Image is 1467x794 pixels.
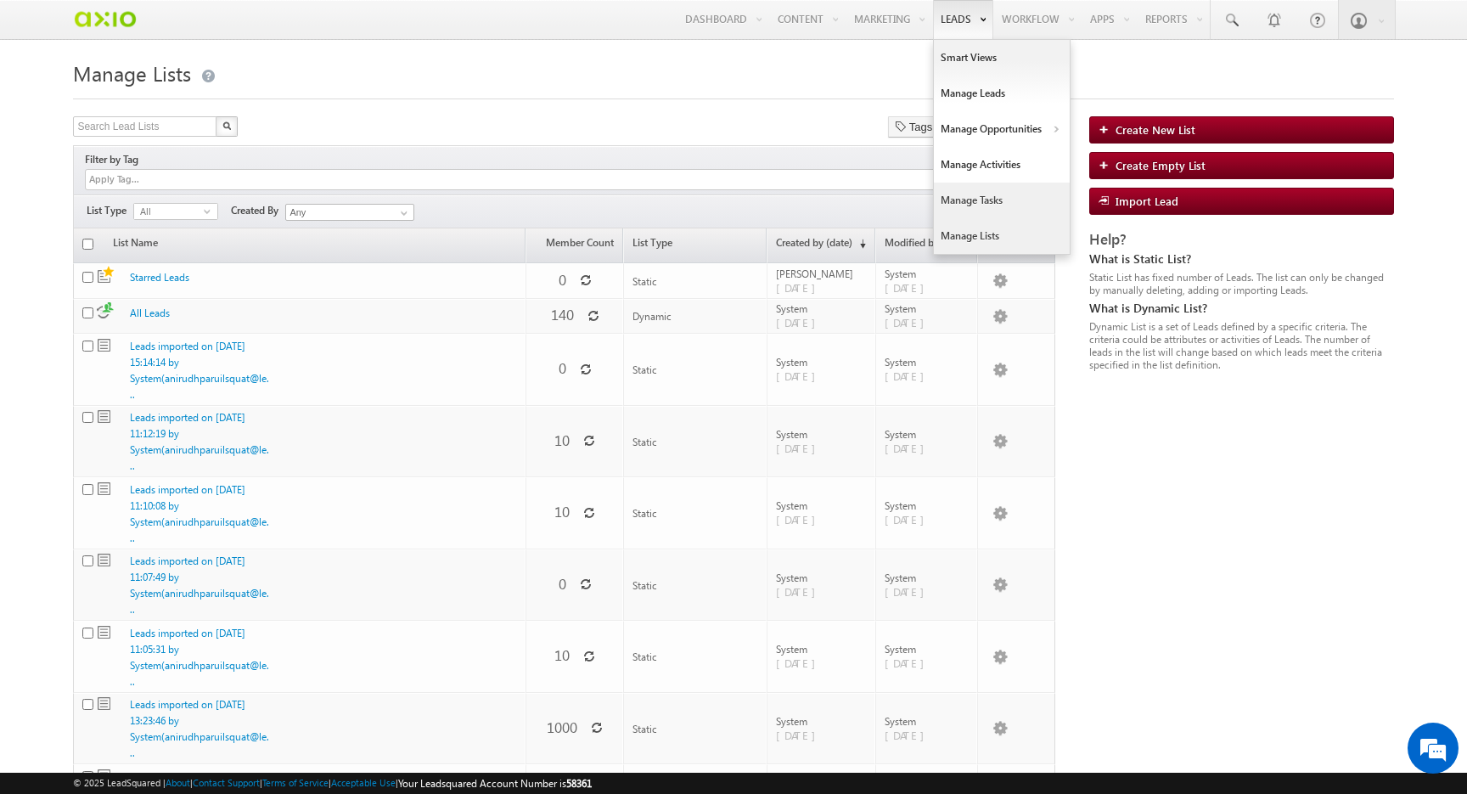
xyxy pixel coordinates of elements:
[559,270,566,290] span: 0
[776,499,868,512] span: System
[85,150,144,169] div: Filter by Tag
[204,207,217,215] span: select
[82,239,93,250] input: Check all records
[566,777,592,790] span: 58361
[73,59,191,87] span: Manage Lists
[885,728,933,742] span: [DATE]
[1089,320,1394,371] div: Dynamic List is a set of Leads defined by a specific criteria. The criteria could be attributes o...
[554,431,570,450] span: 10
[776,441,824,455] span: [DATE]
[776,715,868,728] span: System
[632,275,657,288] span: Static
[526,230,622,262] a: Member Count
[73,775,592,791] span: © 2025 LeadSquared | | | | |
[885,499,970,512] span: System
[934,76,1070,111] a: Manage Leads
[130,483,269,544] a: Leads imported on [DATE] 11:10:08 by System(anirudhparuilsquat@le...
[885,280,933,295] span: [DATE]
[776,728,824,742] span: [DATE]
[934,147,1070,183] a: Manage Activities
[776,572,868,584] span: System
[1116,158,1206,172] span: Create Empty List
[776,656,824,670] span: [DATE]
[130,411,269,472] a: Leads imported on [DATE] 11:12:19 by System(anirudhparuilsquat@le...
[632,436,657,448] span: Static
[1089,251,1394,267] div: What is Static List?
[554,502,570,521] span: 10
[776,584,824,599] span: [DATE]
[885,302,970,315] span: System
[934,40,1070,76] a: Smart Views
[885,572,970,584] span: System
[547,718,577,737] span: 1000
[166,777,190,788] a: About
[632,579,657,592] span: Static
[130,555,269,616] a: Leads imported on [DATE] 11:07:49 by System(anirudhparuilsquat@le...
[1089,271,1394,296] div: Static List has fixed number of Leads. The list can only be changed by manually deleting, adding ...
[134,204,204,219] span: All
[398,777,592,790] span: Your Leadsquared Account Number is
[98,626,110,639] span: Static
[934,111,1070,147] a: Manage Opportunities
[559,358,566,378] span: 0
[98,554,110,566] span: Static
[632,650,657,663] span: Static
[776,356,868,369] span: System
[885,512,933,527] span: [DATE]
[331,777,396,788] a: Acceptable Use
[130,340,269,401] a: Leads imported on [DATE] 15:14:14 by System(anirudhparuilsquat@le...
[776,315,824,329] span: [DATE]
[885,643,970,656] span: System
[231,203,285,218] span: Created By
[776,428,868,441] span: System
[98,697,110,710] span: Static
[130,627,269,688] a: Leads imported on [DATE] 11:05:31 by System(anirudhparuilsquat@le...
[391,205,413,222] a: Show All Items
[632,507,657,520] span: Static
[776,280,824,295] span: [DATE]
[885,356,970,369] span: System
[554,645,570,665] span: 10
[1089,301,1394,316] div: What is Dynamic List?
[73,4,137,34] img: Custom Logo
[934,218,1070,254] a: Manage Lists
[888,116,946,138] button: Tags
[885,584,933,599] span: [DATE]
[885,715,970,728] span: System
[559,574,566,594] span: 0
[98,410,110,423] span: Static
[130,271,189,284] a: Starred Leads
[885,428,970,441] span: System
[885,267,970,280] span: System
[262,777,329,788] a: Terms of Service
[104,230,166,262] a: List Name
[767,230,874,262] a: Created by (date)(sorted descending)
[1089,188,1394,215] a: Import Lead
[934,183,1070,218] a: Manage Tasks
[1116,194,1178,208] span: Import Lead
[632,310,672,323] span: Dynamic
[1099,160,1116,170] img: add_icon.png
[1099,195,1116,206] img: import_icon.png
[885,441,933,455] span: [DATE]
[852,237,866,251] span: (sorted descending)
[776,302,868,315] span: System
[776,643,868,656] span: System
[98,339,110,352] span: Static
[87,172,188,187] input: Apply Tag...
[632,363,657,376] span: Static
[776,512,824,527] span: [DATE]
[632,723,657,735] span: Static
[98,482,110,495] span: Static
[87,203,133,218] span: List Type
[1116,122,1195,137] span: Create New List
[97,302,114,319] span: Dynamic
[885,369,933,383] span: [DATE]
[885,656,933,670] span: [DATE]
[551,305,574,324] span: 140
[98,264,116,283] span: Static
[285,204,414,221] input: Type to Search
[98,769,110,782] span: Static
[624,230,767,262] a: List Type
[776,267,868,280] span: [PERSON_NAME]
